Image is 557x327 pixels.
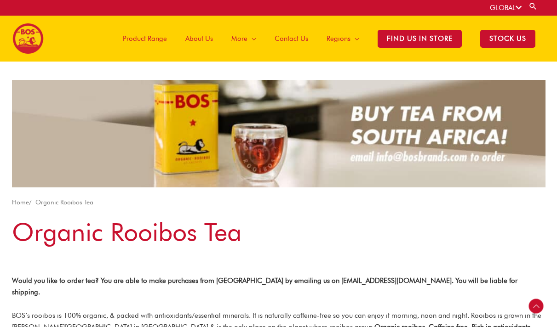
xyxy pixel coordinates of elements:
h1: Organic Rooibos Tea [12,214,546,250]
nav: Site Navigation [107,16,545,62]
a: Product Range [114,16,176,62]
a: Home [12,198,29,206]
span: Find Us in Store [378,30,462,48]
span: Regions [327,25,350,52]
span: About Us [185,25,213,52]
span: Product Range [123,25,167,52]
img: BOS logo finals-200px [12,23,44,54]
a: STOCK US [471,16,545,62]
a: Search button [528,2,538,11]
span: STOCK US [480,30,535,48]
a: More [222,16,265,62]
a: Contact Us [265,16,317,62]
a: About Us [176,16,222,62]
strong: Would you like to order tea? You are able to make purchases from [GEOGRAPHIC_DATA] by emailing us... [12,276,517,296]
span: More [231,25,247,52]
a: GLOBAL [490,4,522,12]
a: Find Us in Store [368,16,471,62]
nav: Breadcrumb [12,197,546,208]
a: Regions [317,16,368,62]
span: Contact Us [275,25,308,52]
